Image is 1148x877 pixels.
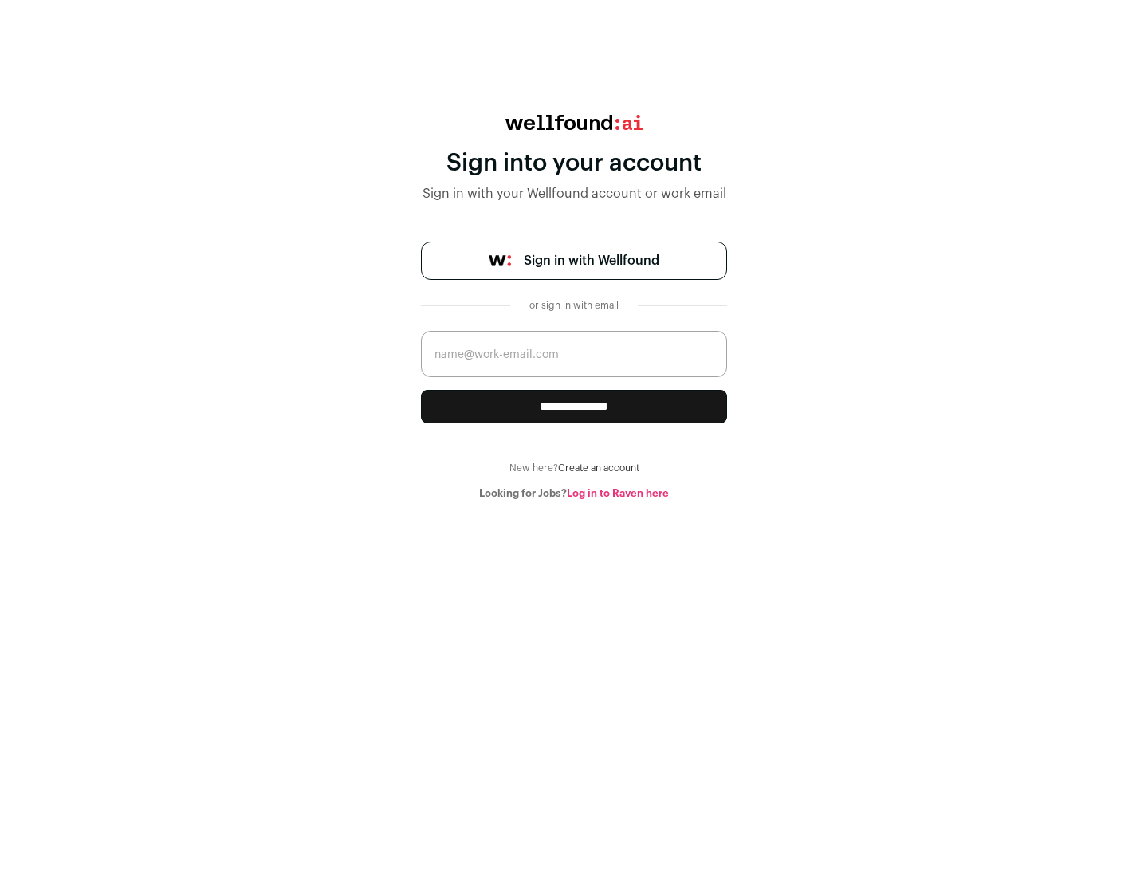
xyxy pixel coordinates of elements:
[558,463,639,473] a: Create an account
[505,115,643,130] img: wellfound:ai
[523,299,625,312] div: or sign in with email
[567,488,669,498] a: Log in to Raven here
[421,242,727,280] a: Sign in with Wellfound
[489,255,511,266] img: wellfound-symbol-flush-black-fb3c872781a75f747ccb3a119075da62bfe97bd399995f84a933054e44a575c4.png
[524,251,659,270] span: Sign in with Wellfound
[421,149,727,178] div: Sign into your account
[421,487,727,500] div: Looking for Jobs?
[421,462,727,474] div: New here?
[421,184,727,203] div: Sign in with your Wellfound account or work email
[421,331,727,377] input: name@work-email.com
